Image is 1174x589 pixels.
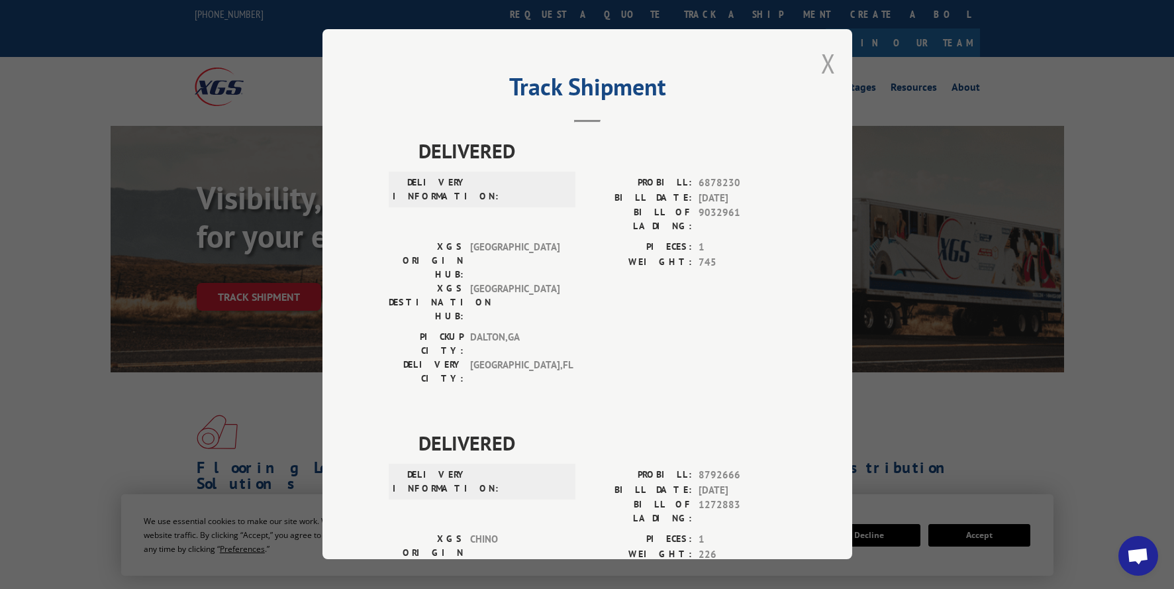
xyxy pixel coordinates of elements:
label: BILL DATE: [587,483,692,498]
label: DELIVERY CITY: [389,358,464,386]
label: BILL OF LADING: [587,498,692,526]
span: [GEOGRAPHIC_DATA] [470,241,560,282]
span: 226 [699,547,786,562]
label: BILL DATE: [587,191,692,206]
label: WEIGHT: [587,255,692,270]
div: Open chat [1118,536,1158,576]
span: [GEOGRAPHIC_DATA] [470,282,560,324]
span: [GEOGRAPHIC_DATA] , FL [470,358,560,386]
span: DELIVERED [418,429,786,458]
span: 745 [699,255,786,270]
label: XGS ORIGIN HUB: [389,241,464,282]
span: DELIVERED [418,136,786,166]
label: DELIVERY INFORMATION: [393,468,467,496]
label: PROBILL: [587,176,692,191]
label: PIECES: [587,241,692,256]
span: [DATE] [699,191,786,206]
span: 9032961 [699,206,786,234]
span: 1272883 [699,498,786,526]
span: 1 [699,241,786,256]
span: DALTON , GA [470,331,560,358]
label: XGS ORIGIN HUB: [389,533,464,574]
label: WEIGHT: [587,547,692,562]
span: [DATE] [699,483,786,498]
span: 1 [699,533,786,548]
label: BILL OF LADING: [587,206,692,234]
label: PROBILL: [587,468,692,484]
h2: Track Shipment [389,78,786,103]
button: Close modal [821,46,836,81]
label: DELIVERY INFORMATION: [393,176,467,204]
span: CHINO [470,533,560,574]
span: 8792666 [699,468,786,484]
label: PIECES: [587,533,692,548]
label: XGS DESTINATION HUB: [389,282,464,324]
label: PICKUP CITY: [389,331,464,358]
span: 6878230 [699,176,786,191]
